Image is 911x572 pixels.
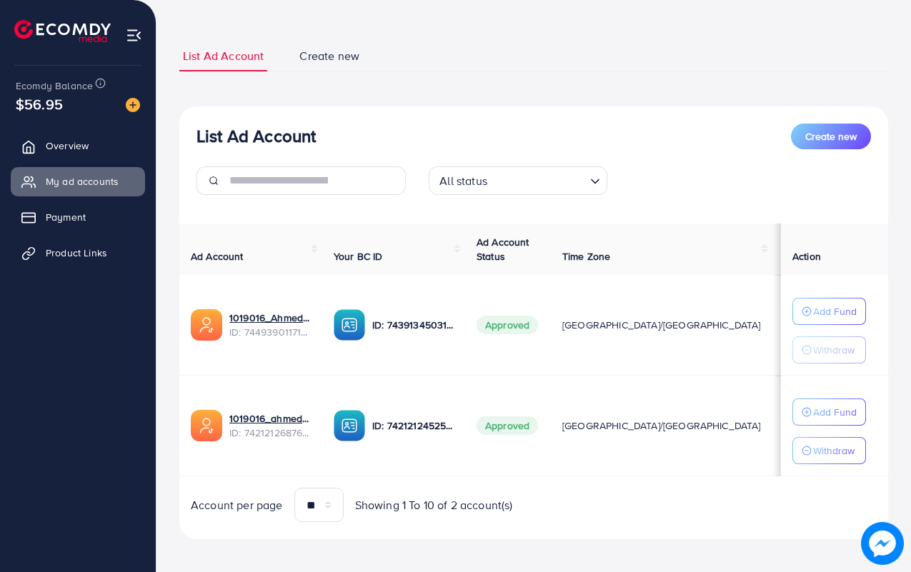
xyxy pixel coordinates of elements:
span: ID: 7449390117170561040 [229,325,311,339]
span: Approved [477,316,538,334]
span: Payment [46,210,86,224]
button: Create new [791,124,871,149]
span: Overview [46,139,89,153]
span: Your BC ID [334,249,383,264]
span: All status [437,171,490,191]
span: Ad Account Status [477,235,529,264]
p: ID: 7421212452513497105 [372,417,454,434]
span: $56.95 [16,94,63,114]
a: Product Links [11,239,145,267]
a: Overview [11,131,145,160]
span: Product Links [46,246,107,260]
div: <span class='underline'>1019016_Ahmed raza new 2_1734446302370</span></br>7449390117170561040 [229,311,311,340]
span: Account per page [191,497,283,513]
span: My ad accounts [46,174,119,189]
a: Payment [11,203,145,231]
img: logo [14,20,111,42]
span: Action [792,249,821,264]
p: Add Fund [813,303,857,320]
span: Ad Account [191,249,244,264]
a: 1019016_ahmedraza_1727885739440 [229,411,311,426]
h3: List Ad Account [196,126,316,146]
button: Add Fund [792,298,866,325]
img: ic-ba-acc.ded83a64.svg [334,309,365,341]
span: Ecomdy Balance [16,79,93,93]
button: Withdraw [792,437,866,464]
p: ID: 7439134503152451585 [372,316,454,333]
button: Add Fund [792,398,866,426]
img: menu [126,27,142,44]
img: ic-ads-acc.e4c84228.svg [191,309,222,341]
span: Approved [477,416,538,435]
span: [GEOGRAPHIC_DATA]/[GEOGRAPHIC_DATA] [562,418,761,433]
img: ic-ba-acc.ded83a64.svg [334,410,365,441]
span: Time Zone [562,249,610,264]
span: ID: 7421212687658483713 [229,426,311,440]
img: image [861,522,904,565]
div: <span class='underline'>1019016_ahmedraza_1727885739440</span></br>7421212687658483713 [229,411,311,441]
p: Withdraw [813,341,855,358]
input: Search for option [492,168,584,191]
p: Withdraw [813,442,855,459]
img: ic-ads-acc.e4c84228.svg [191,410,222,441]
span: List Ad Account [183,48,264,64]
span: Create new [299,48,359,64]
span: [GEOGRAPHIC_DATA]/[GEOGRAPHIC_DATA] [562,318,761,332]
a: 1019016_Ahmed raza new 2_1734446302370 [229,311,311,325]
img: image [126,98,140,112]
button: Withdraw [792,336,866,363]
span: Create new [805,129,857,144]
div: Search for option [429,166,607,195]
span: Showing 1 To 10 of 2 account(s) [355,497,513,513]
p: Add Fund [813,403,857,421]
a: My ad accounts [11,167,145,196]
